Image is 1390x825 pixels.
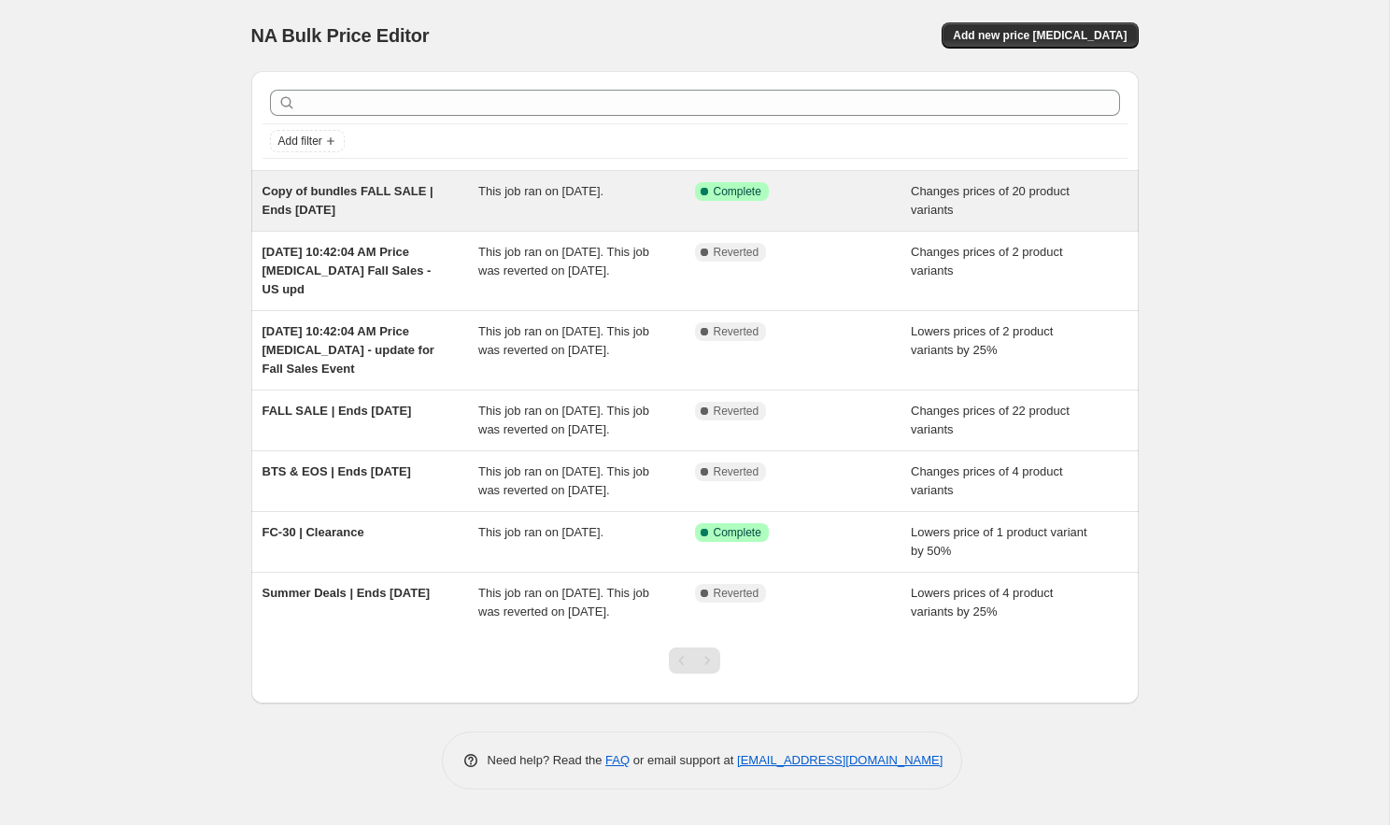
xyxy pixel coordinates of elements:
[488,753,606,767] span: Need help? Read the
[911,324,1053,357] span: Lowers prices of 2 product variants by 25%
[270,130,345,152] button: Add filter
[714,184,761,199] span: Complete
[262,404,412,418] span: FALL SALE | Ends [DATE]
[714,525,761,540] span: Complete
[478,184,603,198] span: This job ran on [DATE].
[911,184,1070,217] span: Changes prices of 20 product variants
[714,586,759,601] span: Reverted
[630,753,737,767] span: or email support at
[478,404,649,436] span: This job ran on [DATE]. This job was reverted on [DATE].
[669,647,720,674] nav: Pagination
[278,134,322,149] span: Add filter
[478,586,649,619] span: This job ran on [DATE]. This job was reverted on [DATE].
[478,525,603,539] span: This job ran on [DATE].
[911,404,1070,436] span: Changes prices of 22 product variants
[262,324,434,376] span: [DATE] 10:42:04 AM Price [MEDICAL_DATA] - update for Fall Sales Event
[478,245,649,277] span: This job ran on [DATE]. This job was reverted on [DATE].
[714,245,759,260] span: Reverted
[737,753,943,767] a: [EMAIL_ADDRESS][DOMAIN_NAME]
[262,245,432,296] span: [DATE] 10:42:04 AM Price [MEDICAL_DATA] Fall Sales - US upd
[911,245,1063,277] span: Changes prices of 2 product variants
[262,525,364,539] span: FC-30 | Clearance
[478,464,649,497] span: This job ran on [DATE]. This job was reverted on [DATE].
[262,184,433,217] span: Copy of bundles FALL SALE | Ends [DATE]
[953,28,1127,43] span: Add new price [MEDICAL_DATA]
[262,464,411,478] span: BTS & EOS | Ends [DATE]
[714,324,759,339] span: Reverted
[714,464,759,479] span: Reverted
[478,324,649,357] span: This job ran on [DATE]. This job was reverted on [DATE].
[942,22,1138,49] button: Add new price [MEDICAL_DATA]
[911,464,1063,497] span: Changes prices of 4 product variants
[605,753,630,767] a: FAQ
[911,525,1087,558] span: Lowers price of 1 product variant by 50%
[251,25,430,46] span: NA Bulk Price Editor
[262,586,431,600] span: Summer Deals | Ends [DATE]
[714,404,759,419] span: Reverted
[911,586,1053,619] span: Lowers prices of 4 product variants by 25%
